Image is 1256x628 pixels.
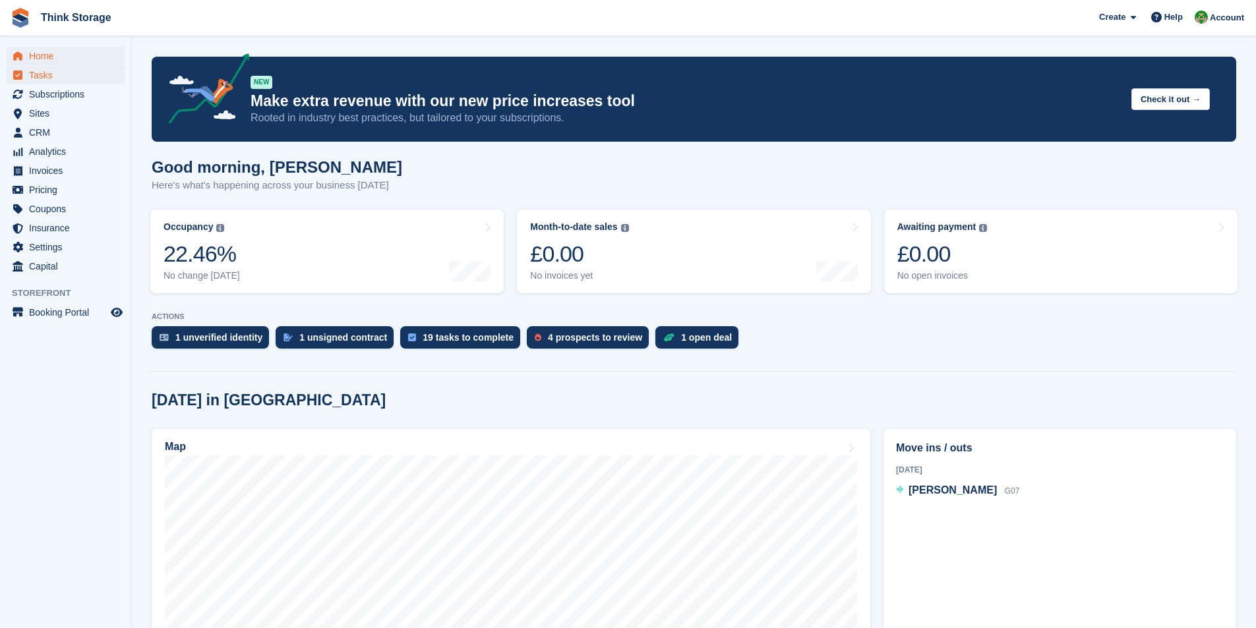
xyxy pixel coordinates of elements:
[884,210,1238,293] a: Awaiting payment £0.00 No open invoices
[29,181,108,199] span: Pricing
[29,104,108,123] span: Sites
[1099,11,1125,24] span: Create
[530,270,628,281] div: No invoices yet
[11,8,30,28] img: stora-icon-8386f47178a22dfd0bd8f6a31ec36ba5ce8667c1dd55bd0f319d3a0aa187defe.svg
[164,270,240,281] div: No change [DATE]
[29,66,108,84] span: Tasks
[29,161,108,180] span: Invoices
[7,142,125,161] a: menu
[517,210,870,293] a: Month-to-date sales £0.00 No invoices yet
[29,47,108,65] span: Home
[152,158,402,176] h1: Good morning, [PERSON_NAME]
[152,178,402,193] p: Here's what's happening across your business [DATE]
[175,332,262,343] div: 1 unverified identity
[7,123,125,142] a: menu
[7,238,125,256] a: menu
[1210,11,1244,24] span: Account
[29,142,108,161] span: Analytics
[7,104,125,123] a: menu
[216,224,224,232] img: icon-info-grey-7440780725fd019a000dd9b08b2336e03edf1995a4989e88bcd33f0948082b44.svg
[896,440,1224,456] h2: Move ins / outs
[164,241,240,268] div: 22.46%
[109,304,125,320] a: Preview store
[276,326,400,355] a: 1 unsigned contract
[897,241,988,268] div: £0.00
[251,111,1121,125] p: Rooted in industry best practices, but tailored to your subscriptions.
[1005,486,1020,496] span: G07
[1164,11,1183,24] span: Help
[655,326,745,355] a: 1 open deal
[7,257,125,275] a: menu
[251,76,272,89] div: NEW
[7,66,125,84] a: menu
[152,326,276,355] a: 1 unverified identity
[423,332,514,343] div: 19 tasks to complete
[36,7,117,28] a: Think Storage
[897,270,988,281] div: No open invoices
[530,221,617,233] div: Month-to-date sales
[7,85,125,103] a: menu
[897,221,976,233] div: Awaiting payment
[29,219,108,237] span: Insurance
[663,333,674,342] img: deal-1b604bf984904fb50ccaf53a9ad4b4a5d6e5aea283cecdc64d6e3604feb123c2.svg
[621,224,629,232] img: icon-info-grey-7440780725fd019a000dd9b08b2336e03edf1995a4989e88bcd33f0948082b44.svg
[7,47,125,65] a: menu
[29,303,108,322] span: Booking Portal
[164,221,213,233] div: Occupancy
[165,441,186,453] h2: Map
[896,482,1019,500] a: [PERSON_NAME] G07
[29,200,108,218] span: Coupons
[1195,11,1208,24] img: Sarah Mackie
[7,181,125,199] a: menu
[408,333,416,341] img: task-75834270c22a3079a89374b754ae025e5fb1db73e45f91037f5363f120a921f8.svg
[548,332,642,343] div: 4 prospects to review
[158,53,250,128] img: price-adjustments-announcement-icon-8257ccfd72463d97f412b2fc003d46551f7dbcb40ab6d574587a9cd5c0d94...
[29,85,108,103] span: Subscriptions
[284,333,293,341] img: contract_signature_icon-13c848040528278c33f63329250d36e43548de30e8caae1d1a13099fd9432cc5.svg
[896,464,1224,476] div: [DATE]
[681,332,732,343] div: 1 open deal
[7,200,125,218] a: menu
[1131,88,1210,110] button: Check it out →
[527,326,655,355] a: 4 prospects to review
[530,241,628,268] div: £0.00
[29,257,108,275] span: Capital
[400,326,527,355] a: 19 tasks to complete
[12,287,131,300] span: Storefront
[299,332,387,343] div: 1 unsigned contract
[160,333,169,341] img: verify_identity-adf6edd0f0f0b5bbfe63781bf79b02c33cf7c696d77639b501bdc392416b5a36.svg
[150,210,504,293] a: Occupancy 22.46% No change [DATE]
[909,484,997,496] span: [PERSON_NAME]
[29,123,108,142] span: CRM
[152,391,386,409] h2: [DATE] in [GEOGRAPHIC_DATA]
[251,92,1121,111] p: Make extra revenue with our new price increases tool
[535,333,541,341] img: prospect-51fa495bee0391a8d652442698ab0144808aea92771e9ea1ae160a38d050c398.svg
[152,312,1236,321] p: ACTIONS
[979,224,987,232] img: icon-info-grey-7440780725fd019a000dd9b08b2336e03edf1995a4989e88bcd33f0948082b44.svg
[7,161,125,180] a: menu
[29,238,108,256] span: Settings
[7,219,125,237] a: menu
[7,303,125,322] a: menu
